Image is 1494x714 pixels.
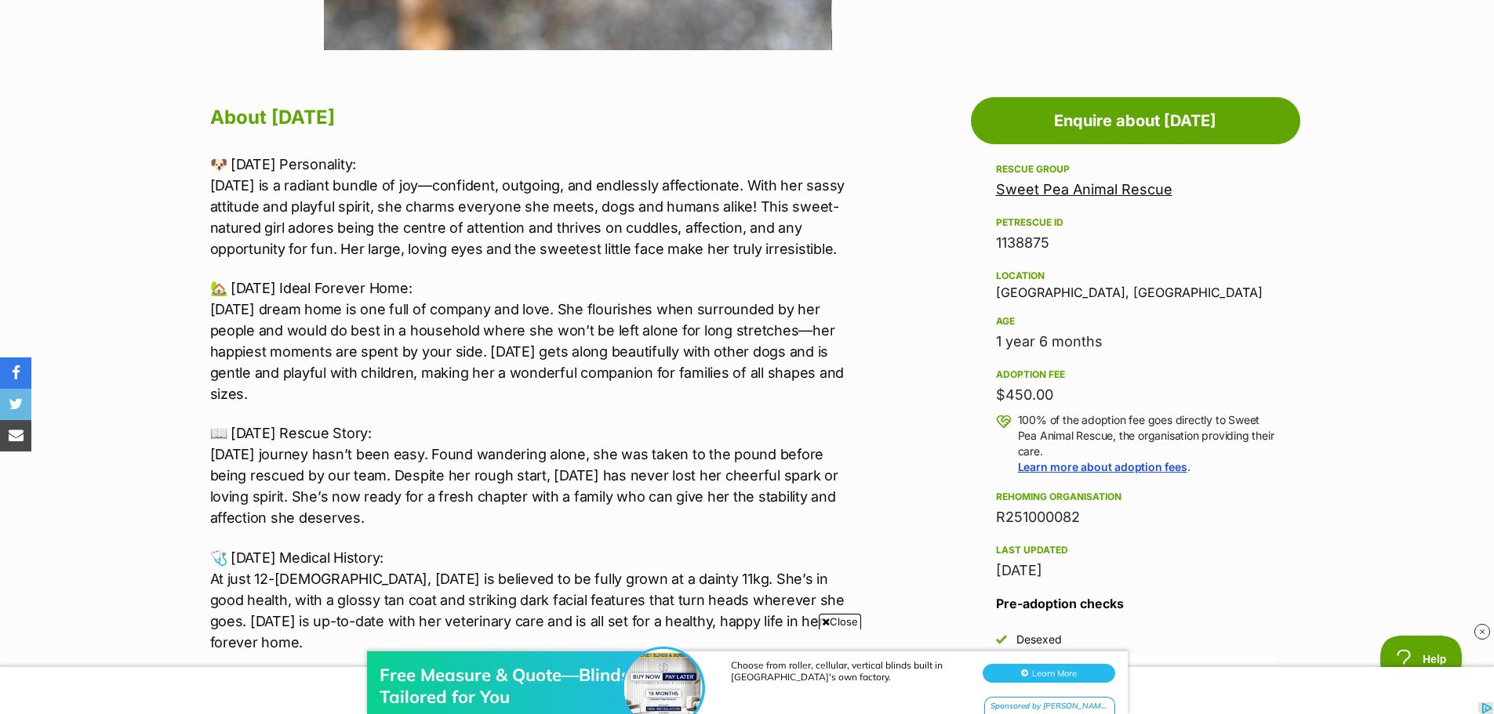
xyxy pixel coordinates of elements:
[971,97,1300,144] a: Enquire about [DATE]
[1018,412,1275,475] p: 100% of the adoption fee goes directly to Sweet Pea Animal Rescue, the organisation providing the...
[996,232,1275,254] div: 1138875
[170,158,229,176] a: Learn more
[210,547,858,653] p: 🩺 [DATE] Medical History: At just 12-[DEMOGRAPHIC_DATA], [DATE] is believed to be fully grown at ...
[624,29,703,107] img: Free Measure & Quote—Blinds Tailored for You
[996,506,1275,528] div: R251000082
[210,154,858,259] p: 🐶 [DATE] Personality: [DATE] is a radiant bundle of joy—confident, outgoing, and endlessly affect...
[210,422,858,528] p: 📖 [DATE] Rescue Story: [DATE] journey hasn’t been easy. Found wandering alone, she was taken to t...
[996,331,1275,353] div: 1 year 6 months
[996,544,1275,556] div: Last updated
[731,39,966,63] div: Choose from roller, cellular, vertical blinds built in [GEOGRAPHIC_DATA]'s own factory.
[1018,460,1187,473] a: Learn more about adoption fees
[996,384,1275,406] div: $450.00
[819,614,861,629] span: Close
[996,315,1275,328] div: Age
[996,266,1275,299] div: [GEOGRAPHIC_DATA], [GEOGRAPHIC_DATA]
[210,100,858,135] h2: About [DATE]
[64,161,115,172] span: Soul Origin
[380,44,631,88] div: Free Measure & Quote—Blinds Tailored for You
[996,594,1275,613] h3: Pre-adoption checks
[984,77,1115,96] div: Sponsored by [PERSON_NAME] & Screens
[220,1,234,13] img: OBA_TRANS.png
[996,270,1275,282] div: Location
[996,216,1275,229] div: PetRescue ID
[983,44,1115,63] button: Learn More
[996,560,1275,582] div: [DATE]
[1474,624,1490,640] img: close_rtb.svg
[996,368,1275,381] div: Adoption fee
[996,163,1275,176] div: Rescue group
[6,138,229,152] a: Cool, Creamy & SO Chocolatey
[6,162,134,171] a: Sponsored BySoul Origin
[210,277,858,404] p: 🏡 [DATE] Ideal Forever Home: [DATE] dream home is one full of company and love. She flourishes wh...
[996,181,1172,198] a: Sweet Pea Animal Rescue
[996,491,1275,503] div: Rehoming organisation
